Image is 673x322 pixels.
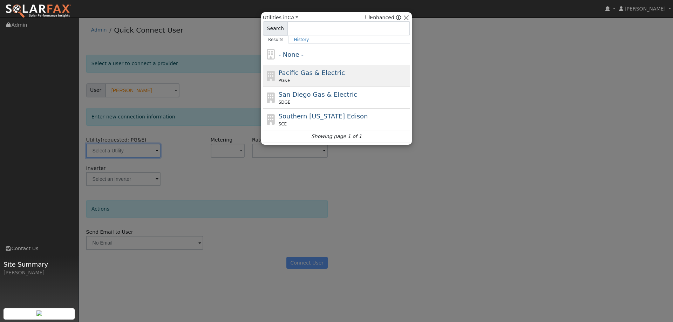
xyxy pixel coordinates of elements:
[311,133,362,140] i: Showing page 1 of 1
[287,15,298,20] a: CA
[365,14,394,21] label: Enhanced
[279,51,304,58] span: - None -
[365,14,401,21] span: Show enhanced providers
[263,14,298,21] span: Utilities in
[4,269,75,276] div: [PERSON_NAME]
[263,35,289,44] a: Results
[36,310,42,316] img: retrieve
[396,15,401,20] a: Enhanced Providers
[365,15,370,19] input: Enhanced
[279,77,290,84] span: PG&E
[5,4,71,19] img: SolarFax
[4,260,75,269] span: Site Summary
[289,35,314,44] a: History
[263,21,288,35] span: Search
[625,6,666,12] span: [PERSON_NAME]
[279,91,357,98] span: San Diego Gas & Electric
[279,69,345,76] span: Pacific Gas & Electric
[279,121,287,127] span: SCE
[279,112,368,120] span: Southern [US_STATE] Edison
[279,99,291,105] span: SDGE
